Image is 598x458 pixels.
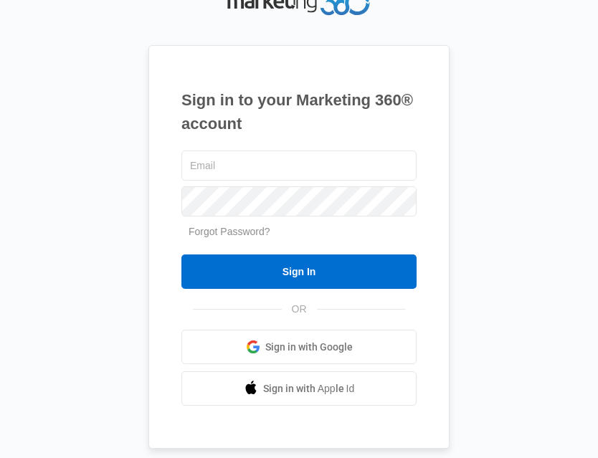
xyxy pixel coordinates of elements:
span: OR [282,302,317,317]
input: Sign In [181,254,417,289]
span: Sign in with Google [265,340,353,355]
a: Sign in with Google [181,330,417,364]
h1: Sign in to your Marketing 360® account [181,88,417,135]
input: Email [181,151,417,181]
span: Sign in with Apple Id [263,381,355,396]
a: Sign in with Apple Id [181,371,417,406]
a: Forgot Password? [189,226,270,237]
